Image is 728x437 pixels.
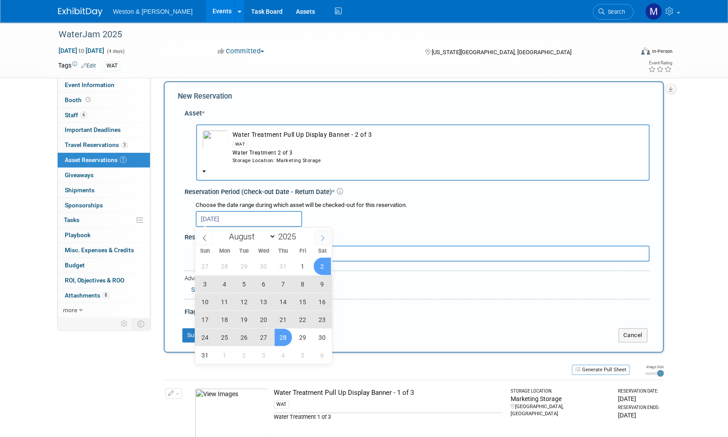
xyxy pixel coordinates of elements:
[618,411,660,420] div: [DATE]
[65,126,121,133] span: Important Deadlines
[511,388,610,394] div: Storage Location:
[65,96,92,103] span: Booth
[511,394,610,403] div: Marketing Storage
[178,92,232,100] span: New Reservation
[275,258,292,275] span: July 31, 2025
[58,153,150,167] a: Asset Reservations1
[191,286,289,293] a: Specify Shipping Logistics Category
[255,311,272,328] span: August 20, 2025
[58,8,102,16] img: ExhibitDay
[185,187,649,197] div: Reservation Period (Check-out Date - Return Date)
[65,277,124,284] span: ROI, Objectives & ROO
[618,394,660,403] div: [DATE]
[55,27,620,43] div: WaterJam 2025
[236,329,253,346] span: August 26, 2025
[58,138,150,152] a: Travel Reservations3
[432,49,571,56] span: [US_STATE][GEOGRAPHIC_DATA], [GEOGRAPHIC_DATA]
[641,48,650,55] img: Format-Inperson.png
[255,258,272,275] span: July 30, 2025
[65,262,85,269] span: Budget
[117,318,132,330] td: Personalize Event Tab Strip
[65,111,87,119] span: Staff
[255,275,272,293] span: August 6, 2025
[121,142,128,148] span: 3
[182,328,212,342] button: Submit
[255,293,272,310] span: August 13, 2025
[58,183,150,198] a: Shipments
[215,47,268,56] button: Committed
[106,48,125,54] span: (4 days)
[58,93,150,107] a: Booth
[254,248,273,254] span: Wed
[197,258,214,275] span: July 27, 2025
[64,216,79,223] span: Tasks
[58,303,150,318] a: more
[618,405,660,411] div: Reservation Ends:
[236,346,253,364] span: September 2, 2025
[314,311,331,328] span: August 23, 2025
[215,248,234,254] span: Mon
[314,329,331,346] span: August 30, 2025
[581,46,673,60] div: Event Format
[58,61,96,71] td: Tags
[294,293,311,310] span: August 15, 2025
[58,198,150,213] a: Sponsorships
[58,213,150,227] a: Tasks
[293,248,312,254] span: Fri
[216,293,233,310] span: August 11, 2025
[645,3,662,20] img: Mary Ann Trujillo
[65,202,103,209] span: Sponsorships
[273,248,293,254] span: Thu
[197,329,214,346] span: August 24, 2025
[605,8,625,15] span: Search
[65,141,128,148] span: Travel Reservations
[113,8,193,15] span: Weston & [PERSON_NAME]
[132,318,150,330] td: Toggle Event Tabs
[651,48,672,55] div: In-Person
[58,258,150,273] a: Budget
[58,123,150,137] a: Important Deadlines
[58,243,150,258] a: Misc. Expenses & Credits
[216,258,233,275] span: July 28, 2025
[196,124,649,181] button: Water Treatment Pull Up Display Banner - 2 of 3WATWater Treatment 2 of 3Storage Location: Marketi...
[216,329,233,346] span: August 25, 2025
[65,187,94,194] span: Shipments
[236,275,253,293] span: August 5, 2025
[236,258,253,275] span: July 29, 2025
[185,308,199,316] span: Flag:
[294,311,311,328] span: August 22, 2025
[275,311,292,328] span: August 21, 2025
[58,47,105,55] span: [DATE] [DATE]
[618,328,647,342] button: Cancel
[58,288,150,303] a: Attachments8
[77,47,86,54] span: to
[197,293,214,310] span: August 10, 2025
[65,81,114,88] span: Event Information
[58,108,150,123] a: Staff6
[185,274,649,283] div: Advanced Options
[65,231,91,238] span: Playbook
[275,293,292,310] span: August 14, 2025
[65,156,126,163] span: Asset Reservations
[216,275,233,293] span: August 4, 2025
[255,329,272,346] span: August 27, 2025
[645,364,664,369] div: Image Size
[196,201,649,210] div: Choose the date range during which asset will be checked-out for this reservation.
[255,346,272,364] span: September 3, 2025
[65,292,109,299] span: Attachments
[185,109,649,118] div: Asset
[65,171,94,179] span: Giveaways
[294,275,311,293] span: August 8, 2025
[294,258,311,275] span: August 1, 2025
[234,248,254,254] span: Tue
[274,401,289,409] div: WAT
[593,4,634,20] a: Search
[197,275,214,293] span: August 3, 2025
[274,413,503,421] div: Water Treatment 1 of 3
[275,346,292,364] span: September 4, 2025
[236,311,253,328] span: August 19, 2025
[195,248,215,254] span: Sun
[58,228,150,242] a: Playbook
[274,388,503,397] div: Water Treatment Pull Up Display Banner - 1 of 3
[65,246,134,254] span: Misc. Expenses & Credits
